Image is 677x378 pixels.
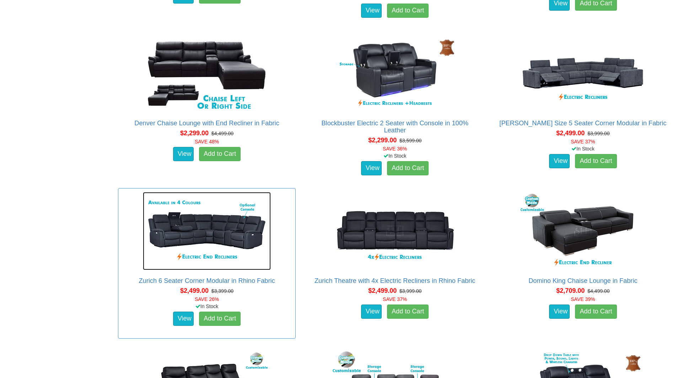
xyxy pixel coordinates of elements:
[549,154,570,168] a: View
[587,288,609,294] del: $4,499.00
[571,139,595,144] font: SAVE 37%
[321,120,468,134] a: Blockbuster Electric 2 Seater with Console in 100% Leather
[368,137,397,144] span: $2,299.00
[305,152,485,159] div: In Stock
[383,296,407,302] font: SAVE 37%
[195,139,219,144] font: SAVE 48%
[199,312,241,326] a: Add to Cart
[399,138,421,143] del: $3,599.00
[180,130,209,137] span: $2,299.00
[211,288,233,294] del: $3,399.00
[493,145,673,152] div: In Stock
[361,4,382,18] a: View
[199,147,241,161] a: Add to Cart
[387,305,429,319] a: Add to Cart
[139,277,275,284] a: Zurich 6 Seater Corner Modular in Rhino Fabric
[571,296,595,302] font: SAVE 39%
[399,288,421,294] del: $3,999.00
[519,34,647,113] img: Marlow King Size 5 Seater Corner Modular in Fabric
[387,161,429,175] a: Add to Cart
[368,287,397,294] span: $2,499.00
[173,147,194,161] a: View
[143,34,271,113] img: Denver Chaise Lounge with End Recliner in Fabric
[173,312,194,326] a: View
[387,4,429,18] a: Add to Cart
[134,120,279,127] a: Denver Chaise Lounge with End Recliner in Fabric
[499,120,666,127] a: [PERSON_NAME] Size 5 Seater Corner Modular in Fabric
[117,303,297,310] div: In Stock
[331,192,459,270] img: Zurich Theatre with 4x Electric Recliners in Rhino Fabric
[143,192,271,270] img: Zurich 6 Seater Corner Modular in Rhino Fabric
[331,34,459,113] img: Blockbuster Electric 2 Seater with Console in 100% Leather
[195,296,219,302] font: SAVE 26%
[211,131,233,136] del: $4,499.00
[519,192,647,270] img: Domino King Chaise Lounge in Fabric
[528,277,637,284] a: Domino King Chaise Lounge in Fabric
[575,154,617,168] a: Add to Cart
[383,146,407,152] font: SAVE 36%
[575,305,617,319] a: Add to Cart
[556,130,585,137] span: $2,499.00
[180,287,209,294] span: $2,499.00
[315,277,475,284] a: Zurich Theatre with 4x Electric Recliners in Rhino Fabric
[556,287,585,294] span: $2,709.00
[361,161,382,175] a: View
[549,305,570,319] a: View
[587,131,609,136] del: $3,999.00
[361,305,382,319] a: View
